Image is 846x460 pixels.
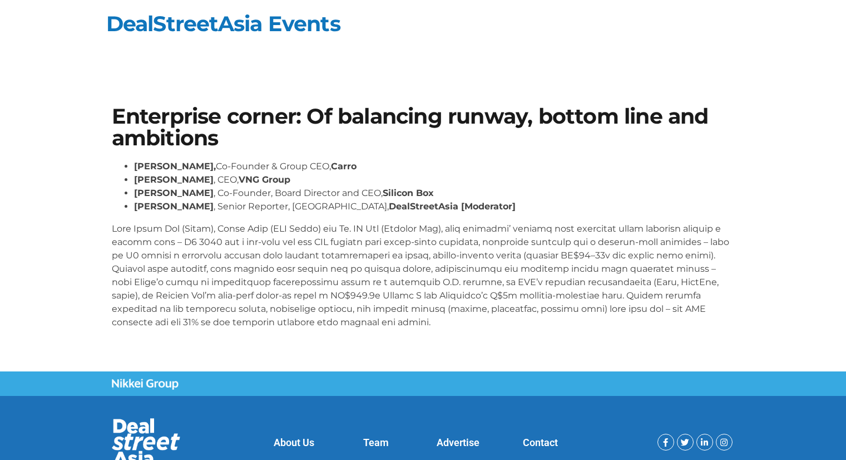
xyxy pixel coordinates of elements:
[331,161,357,172] strong: Carro
[134,160,735,173] li: Co-Founder & Group CEO,
[112,222,735,329] p: Lore Ipsum Dol (Sitam), Conse Adip (ELI Seddo) eiu Te. IN Utl (Etdolor Mag), aliq enimadmi’ venia...
[383,188,434,198] strong: Silicon Box
[134,174,214,185] strong: [PERSON_NAME]
[112,106,735,149] h1: Enterprise corner: Of balancing runway, bottom line and ambitions
[239,174,290,185] strong: VNG Group
[437,437,479,448] a: Advertise
[134,187,735,200] li: , Co-Founder, Board Director and CEO,
[134,200,735,213] li: , Senior Reporter, [GEOGRAPHIC_DATA],
[134,201,214,212] strong: [PERSON_NAME]
[134,173,735,187] li: , CEO,
[389,201,516,212] strong: DealStreetAsia [Moderator]
[134,161,216,172] strong: [PERSON_NAME],
[274,437,314,448] a: About Us
[106,11,340,37] a: DealStreetAsia Events
[523,437,558,448] a: Contact
[112,379,179,390] img: Nikkei Group
[134,188,214,198] strong: [PERSON_NAME]
[363,437,389,448] a: Team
